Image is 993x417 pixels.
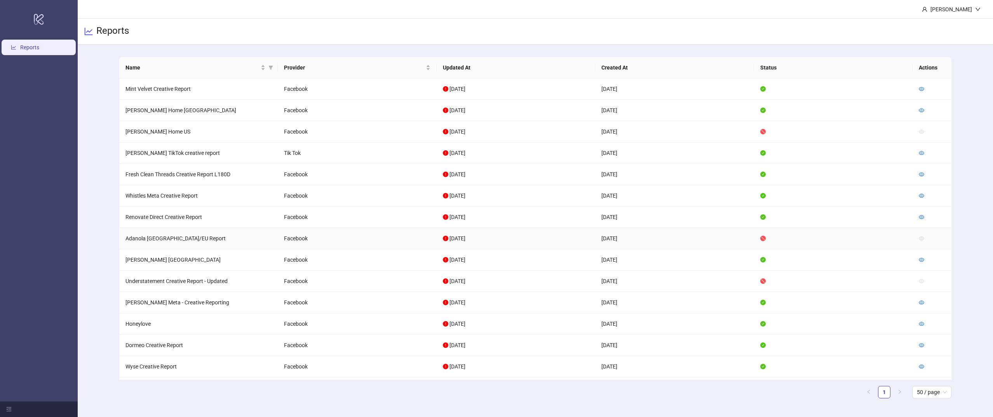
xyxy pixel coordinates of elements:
td: [DATE] [595,164,754,185]
td: [PERSON_NAME] Meta - Creative Reporting [119,292,278,313]
span: eye [919,278,924,284]
span: 50 / page [917,386,947,398]
td: [PERSON_NAME] TikTok creative report [119,142,278,164]
td: Renovate Direct Creative Report [119,207,278,228]
li: Previous Page [862,386,875,398]
span: check-circle [760,257,766,262]
th: Created At [595,57,754,78]
span: right [897,389,902,394]
span: [DATE] [449,342,465,348]
a: eye [919,342,924,348]
td: [DATE] [595,335,754,356]
a: eye [919,171,924,177]
span: [DATE] [449,257,465,263]
a: Reports [20,44,39,50]
td: Facebook [278,121,437,142]
a: eye [919,86,924,92]
span: filter [267,62,275,73]
span: stop [760,278,766,284]
span: [DATE] [449,235,465,242]
button: right [894,386,906,398]
a: eye [919,299,924,306]
span: [DATE] [449,129,465,135]
a: eye [919,363,924,370]
span: [DATE] [449,299,465,306]
td: Wyse Creative Report [119,356,278,377]
td: Adanola [GEOGRAPHIC_DATA]/EU Report [119,228,278,249]
span: exclamation-circle [443,321,448,327]
a: eye [919,150,924,156]
td: Facebook [278,249,437,271]
a: eye [919,107,924,113]
span: exclamation-circle [443,193,448,198]
span: check-circle [760,193,766,198]
span: stop [760,129,766,134]
td: [DATE] [595,228,754,249]
li: Next Page [894,386,906,398]
span: exclamation-circle [443,300,448,305]
td: [PERSON_NAME] [GEOGRAPHIC_DATA] [119,249,278,271]
td: [PERSON_NAME] Home US [119,121,278,142]
span: check-circle [760,172,766,177]
td: [DATE] [595,121,754,142]
span: menu-fold [6,407,12,412]
td: [DATE] [595,185,754,207]
th: Actions [913,57,951,78]
span: exclamation-circle [443,278,448,284]
td: [DATE] [595,313,754,335]
td: [DATE] [595,100,754,121]
span: exclamation-circle [443,342,448,348]
td: Facebook [278,228,437,249]
span: exclamation-circle [443,150,448,156]
span: exclamation-circle [443,236,448,241]
td: [DATE] [595,292,754,313]
td: Facebook [278,313,437,335]
td: [DATE] [595,356,754,377]
a: eye [919,193,924,199]
a: eye [919,321,924,327]
span: [DATE] [449,363,465,370]
td: [DATE] [595,271,754,292]
td: Facebook [278,335,437,356]
div: Page Size [912,386,951,398]
span: eye [919,129,924,134]
span: exclamation-circle [443,257,448,262]
span: eye [919,364,924,369]
td: [DATE] [595,249,754,271]
td: Facebook [278,356,437,377]
th: Name [119,57,278,78]
li: 1 [878,386,890,398]
td: Facebook [278,271,437,292]
span: check-circle [760,300,766,305]
span: [DATE] [449,171,465,177]
span: check-circle [760,342,766,348]
span: eye [919,172,924,177]
span: eye [919,300,924,305]
span: filter [268,65,273,70]
td: Facebook [278,207,437,228]
td: Facebook [278,100,437,121]
td: Whistles Meta Creative Report [119,185,278,207]
td: [DATE] [595,78,754,100]
span: exclamation-circle [443,172,448,177]
td: [DATE] [595,377,754,399]
td: Facebook [278,377,437,399]
span: down [975,7,981,12]
span: [DATE] [449,150,465,156]
th: Updated At [437,57,596,78]
span: check-circle [760,214,766,220]
span: Name [125,63,260,72]
span: exclamation-circle [443,86,448,92]
a: eye [919,214,924,220]
span: eye [919,236,924,241]
span: line-chart [84,27,93,36]
td: [DATE] [595,207,754,228]
td: Fresh Clean Threads Creative Report L180D [119,164,278,185]
span: Provider [284,63,424,72]
td: Aligne [119,377,278,399]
